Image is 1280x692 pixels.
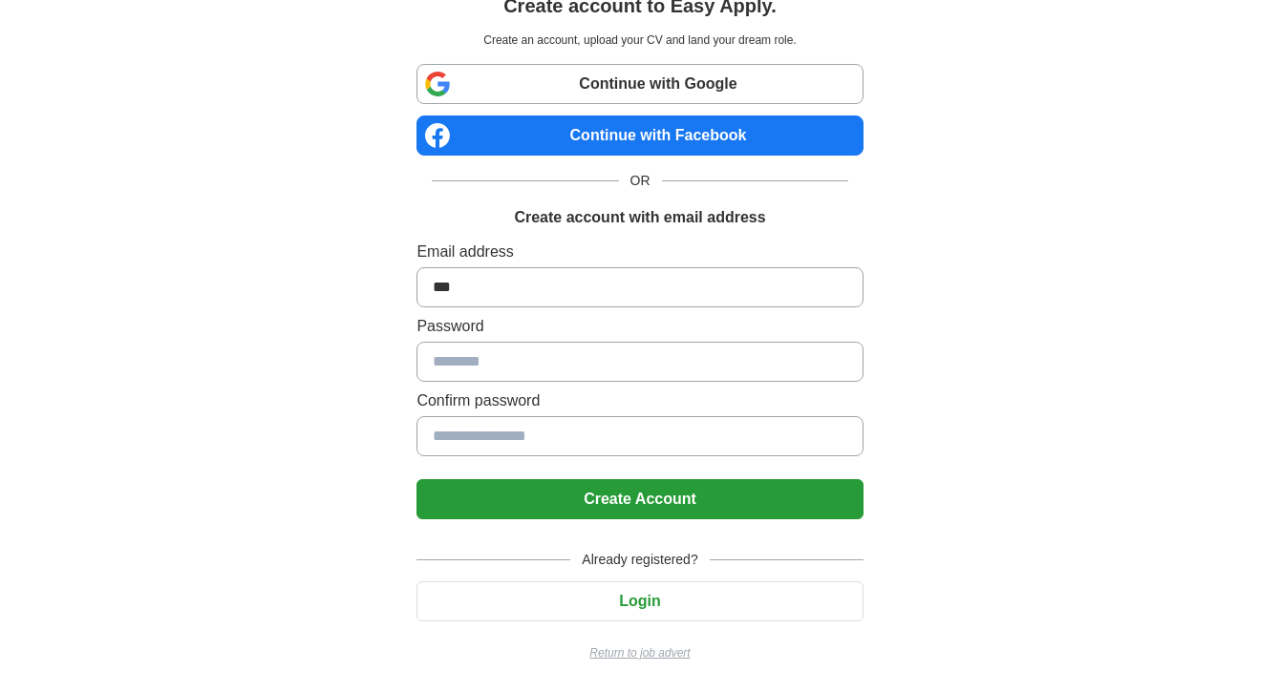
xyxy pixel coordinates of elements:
span: Already registered? [570,550,709,570]
p: Create an account, upload your CV and land your dream role. [420,31,859,49]
a: Login [416,593,863,609]
label: Password [416,315,863,338]
button: Login [416,581,863,621]
h1: Create account with email address [514,206,765,229]
a: Continue with Facebook [416,115,863,156]
a: Continue with Google [416,64,863,104]
span: OR [619,171,662,191]
label: Email address [416,241,863,263]
label: Confirm password [416,389,863,412]
button: Create Account [416,479,863,519]
a: Return to job advert [416,644,863,661]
